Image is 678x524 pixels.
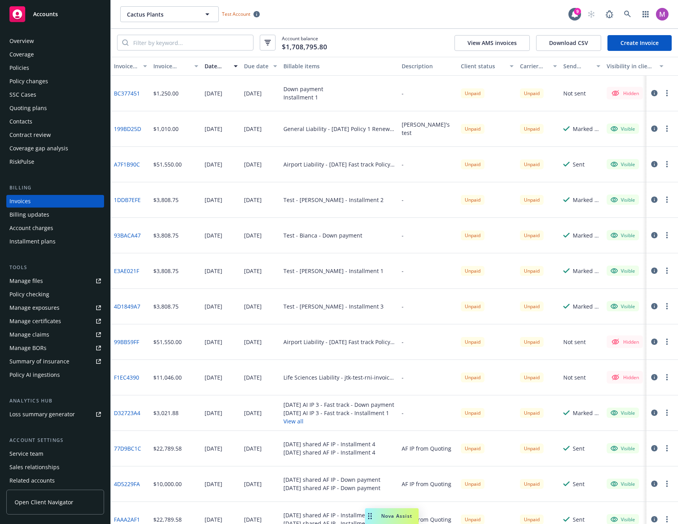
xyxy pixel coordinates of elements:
[573,125,600,133] div: Marked as sent
[6,129,104,141] a: Contract review
[114,480,140,488] a: 4D5229FA
[114,231,141,240] a: 93BACA47
[244,160,262,168] div: [DATE]
[153,89,179,97] div: $1,250.00
[402,302,404,311] div: -
[381,513,412,519] span: Nova Assist
[611,232,635,239] div: Visible
[461,444,484,453] div: Unpaid
[9,408,75,421] div: Loss summary generator
[244,338,262,346] div: [DATE]
[520,266,544,276] div: Unpaid
[574,8,581,15] div: 9
[638,6,654,22] a: Switch app
[153,62,190,70] div: Invoice amount
[6,461,104,473] a: Sales relationships
[611,196,635,203] div: Visible
[114,267,139,275] a: E3AE021F
[33,11,58,17] span: Accounts
[114,160,140,168] a: A7F1B90C
[520,337,544,347] div: Unpaid
[9,461,60,473] div: Sales relationships
[114,338,139,346] a: 99BB59FF
[520,88,544,98] div: Unpaid
[283,409,394,417] div: [DATE] AI IP 3 - Fast track - Installment 1
[153,515,182,524] div: $22,789.58
[611,480,635,487] div: Visible
[6,355,104,368] a: Summary of insurance
[280,57,399,76] button: Billable items
[153,480,182,488] div: $10,000.00
[573,302,600,311] div: Marked as sent
[611,445,635,452] div: Visible
[205,160,222,168] div: [DATE]
[402,444,451,453] div: AF IP from Quoting
[573,267,600,275] div: Marked as sent
[9,369,60,381] div: Policy AI ingestions
[6,195,104,208] a: Invoices
[9,328,49,341] div: Manage claims
[9,355,69,368] div: Summary of insurance
[563,373,586,382] div: Not sent
[219,10,263,18] span: Test Account
[520,301,544,311] div: Unpaid
[461,337,484,347] div: Unpaid
[111,57,150,76] button: Invoice ID
[9,275,43,287] div: Manage files
[520,124,544,134] div: Unpaid
[244,125,262,133] div: [DATE]
[402,231,404,240] div: -
[583,6,599,22] a: Start snowing
[153,267,179,275] div: $3,808.75
[602,6,617,22] a: Report a Bug
[6,369,104,381] a: Policy AI ingestions
[127,10,195,19] span: Cactus Plants
[283,373,395,382] div: Life Sciences Liability - jtk-test-rni-invoice-send-0 - jtk-test-rni-invoice-send-0
[461,266,484,276] div: Unpaid
[461,124,484,134] div: Unpaid
[153,125,179,133] div: $1,010.00
[114,196,141,204] a: 1DDB7EFE
[114,409,140,417] a: D32723A4
[611,372,639,382] div: Hidden
[244,267,262,275] div: [DATE]
[402,120,454,137] div: [PERSON_NAME]'s test
[611,161,635,168] div: Visible
[244,515,262,524] div: [DATE]
[6,142,104,155] a: Coverage gap analysis
[283,484,380,492] div: [DATE] shared AF IP - Down payment
[9,301,60,314] div: Manage exposures
[114,62,138,70] div: Invoice ID
[6,115,104,128] a: Contacts
[283,85,323,93] div: Down payment
[520,159,544,169] div: Unpaid
[6,301,104,314] a: Manage exposures
[402,409,404,417] div: -
[611,88,639,98] div: Hidden
[520,195,544,205] div: Unpaid
[6,447,104,460] a: Service team
[6,184,104,192] div: Billing
[6,208,104,221] a: Billing updates
[244,302,262,311] div: [DATE]
[9,62,29,74] div: Policies
[6,155,104,168] a: RiskPulse
[9,288,49,301] div: Policy checking
[402,160,404,168] div: -
[6,342,104,354] a: Manage BORs
[283,125,395,133] div: General Liability - [DATE] Policy 1 Renewal - [DATE] Renew with incumbent Policy - Bill policy st...
[244,62,268,70] div: Due date
[205,196,222,204] div: [DATE]
[282,35,327,51] span: Account balance
[563,62,592,70] div: Send result
[402,373,404,382] div: -
[205,444,222,453] div: [DATE]
[129,35,253,50] input: Filter by keyword...
[573,480,585,488] div: Sent
[573,231,600,240] div: Marked as sent
[402,89,404,97] div: -
[6,62,104,74] a: Policies
[114,515,140,524] a: FAAA2AF1
[461,301,484,311] div: Unpaid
